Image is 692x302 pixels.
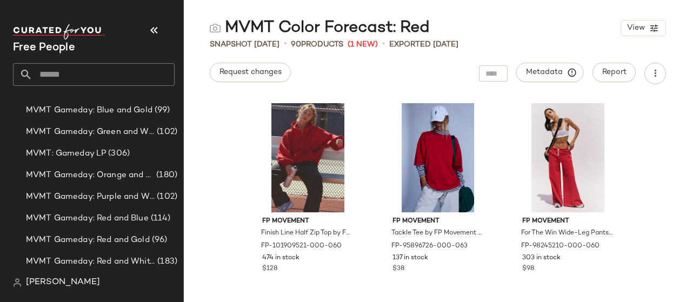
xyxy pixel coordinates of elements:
[155,191,177,203] span: (102)
[389,39,458,50] p: Exported [DATE]
[522,217,614,226] span: FP Movement
[602,68,627,77] span: Report
[522,253,561,263] span: 303 in stock
[348,39,378,50] span: (1 New)
[382,38,385,51] span: •
[627,24,645,32] span: View
[392,253,428,263] span: 137 in stock
[262,217,354,226] span: FP Movement
[593,63,636,82] button: Report
[154,169,177,182] span: (180)
[525,68,575,77] span: Metadata
[26,256,155,268] span: MVMT Gameday: Red and White/Red and Black
[13,24,105,39] img: cfy_white_logo.C9jOOHJF.svg
[26,191,155,203] span: MVMT Gameday: Purple and White
[261,241,342,251] span: FP-101909521-000-060
[384,103,493,212] img: 95896726_063_a
[149,212,171,225] span: (114)
[261,229,352,238] span: Finish Line Half Zip Top by FP Movement at Free People in Red, Size: S
[514,103,622,212] img: 98245210_060_d
[254,103,362,212] img: 101909521_060_0
[26,104,152,117] span: MVMT Gameday: Blue and Gold
[621,20,666,36] button: View
[219,68,282,77] span: Request changes
[521,241,600,251] span: FP-98245210-000-060
[150,234,168,246] span: (96)
[262,264,277,274] span: $128
[521,229,613,238] span: For The Win Wide-Leg Pants by FP Movement at Free People in Red, Size: XL
[291,39,343,50] div: Products
[516,63,584,82] button: Metadata
[210,17,430,39] div: MVMT Color Forecast: Red
[155,256,177,268] span: (183)
[13,278,22,287] img: svg%3e
[291,41,301,49] span: 90
[210,23,221,33] img: svg%3e
[262,253,300,263] span: 474 in stock
[26,212,149,225] span: MVMT Gameday: Red and Blue
[26,126,155,138] span: MVMT Gameday: Green and White
[210,63,291,82] button: Request changes
[392,217,484,226] span: FP Movement
[210,39,280,50] span: Snapshot [DATE]
[155,126,177,138] span: (102)
[106,147,130,160] span: (306)
[391,241,468,251] span: FP-95896726-000-063
[26,276,100,289] span: [PERSON_NAME]
[13,42,75,53] span: Current Company Name
[392,264,404,274] span: $38
[391,229,483,238] span: Tackle Tee by FP Movement at Free People in Red, Size: XS
[522,264,534,274] span: $98
[284,38,287,51] span: •
[152,104,170,117] span: (99)
[26,234,150,246] span: MVMT Gameday: Red and Gold
[26,169,154,182] span: MVMT Gameday: Orange and Blue
[26,147,106,160] span: MVMT: Gameday LP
